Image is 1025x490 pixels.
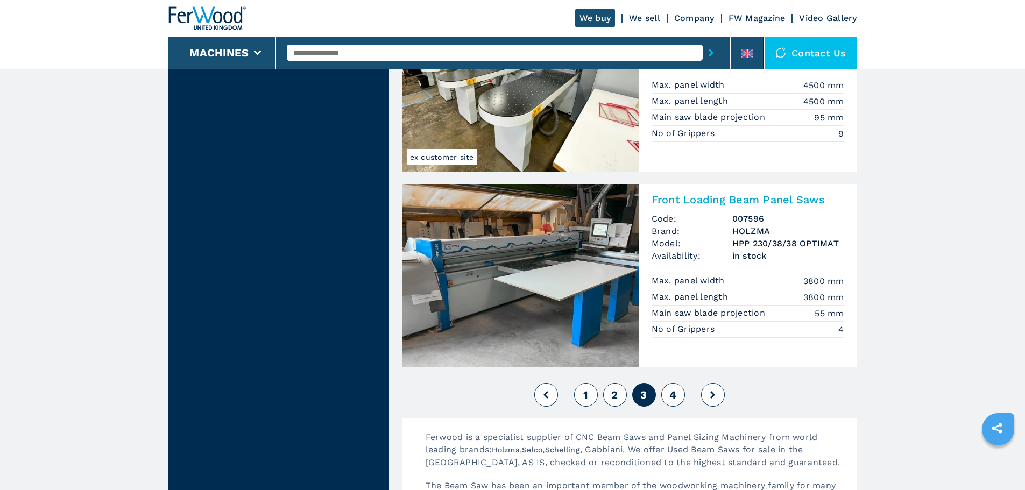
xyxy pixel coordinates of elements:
[652,307,768,319] p: Main saw blade projection
[522,445,542,454] a: Selco
[632,383,656,407] button: 3
[732,237,844,250] h3: HPP 230/38/38 OPTIMAT
[803,79,844,91] em: 4500 mm
[815,307,844,319] em: 55 mm
[652,275,727,287] p: Max. panel width
[729,13,786,23] a: FW Magazine
[583,388,588,401] span: 1
[407,149,477,165] span: ex customer site
[732,250,844,262] span: in stock
[838,127,844,140] em: 9
[652,79,727,91] p: Max. panel width
[775,47,786,58] img: Contact us
[603,383,627,407] button: 2
[652,111,768,123] p: Main saw blade projection
[652,250,732,262] span: Availability:
[652,212,732,225] span: Code:
[652,323,718,335] p: No of Grippers
[838,323,844,336] em: 4
[402,184,857,367] a: Front Loading Beam Panel Saws HOLZMA HPP 230/38/38 OPTIMATFront Loading Beam Panel SawsCode:00759...
[703,40,719,65] button: submit-button
[669,388,676,401] span: 4
[652,193,844,206] h2: Front Loading Beam Panel Saws
[415,431,857,479] p: Ferwood is a specialist supplier of CNC Beam Saws and Panel Sizing Machinery from world leading b...
[803,291,844,303] em: 3800 mm
[640,388,647,401] span: 3
[674,13,715,23] a: Company
[545,445,580,454] a: Schelling
[402,184,639,367] img: Front Loading Beam Panel Saws HOLZMA HPP 230/38/38 OPTIMAT
[652,225,732,237] span: Brand:
[189,46,249,59] button: Machines
[984,415,1010,442] a: sharethis
[492,445,520,454] a: Holzma
[652,127,718,139] p: No of Grippers
[611,388,618,401] span: 2
[168,6,246,30] img: Ferwood
[629,13,660,23] a: We sell
[803,95,844,108] em: 4500 mm
[814,111,844,124] em: 95 mm
[575,9,616,27] a: We buy
[574,383,598,407] button: 1
[652,237,732,250] span: Model:
[799,13,857,23] a: Video Gallery
[979,442,1017,482] iframe: Chat
[732,225,844,237] h3: HOLZMA
[765,37,857,69] div: Contact us
[803,275,844,287] em: 3800 mm
[652,291,731,303] p: Max. panel length
[661,383,685,407] button: 4
[652,95,731,107] p: Max. panel length
[732,212,844,225] h3: 007596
